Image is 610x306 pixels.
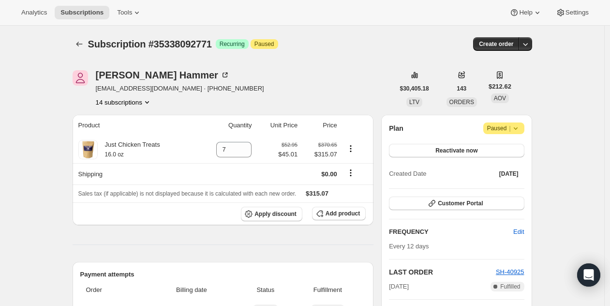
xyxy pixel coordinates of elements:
[73,37,86,51] button: Subscriptions
[278,150,298,159] span: $45.01
[343,168,358,178] button: Shipping actions
[394,82,435,95] button: $30,405.18
[254,115,300,136] th: Unit Price
[78,190,297,197] span: Sales tax (if applicable) is not displayed because it is calculated with each new order.
[519,9,532,16] span: Help
[88,39,212,49] span: Subscription #35338092771
[499,170,519,178] span: [DATE]
[389,243,429,250] span: Every 12 days
[435,147,477,154] span: Reactivate now
[147,285,236,295] span: Billing date
[282,142,298,148] small: $52.95
[73,115,198,136] th: Product
[577,263,600,287] div: Open Intercom Messenger
[55,6,109,19] button: Subscriptions
[457,85,466,92] span: 143
[496,268,524,275] a: SH-40925
[489,82,511,92] span: $212.62
[389,267,496,277] h2: LAST ORDER
[389,197,524,210] button: Customer Portal
[21,9,47,16] span: Analytics
[438,199,483,207] span: Customer Portal
[15,6,53,19] button: Analytics
[513,227,524,237] span: Edit
[220,40,245,48] span: Recurring
[389,169,426,179] span: Created Date
[96,84,264,93] span: [EMAIL_ADDRESS][DOMAIN_NAME] · [PHONE_NUMBER]
[343,143,358,154] button: Product actions
[111,6,148,19] button: Tools
[78,140,98,159] img: product img
[409,99,419,106] span: LTV
[295,285,360,295] span: Fulfillment
[96,70,230,80] div: [PERSON_NAME] Hammer
[389,123,403,133] h2: Plan
[98,140,160,159] div: Just Chicken Treats
[80,270,366,279] h2: Payment attempts
[504,6,548,19] button: Help
[509,124,510,132] span: |
[326,210,360,217] span: Add product
[500,283,520,291] span: Fulfilled
[451,82,472,95] button: 143
[494,95,506,102] span: AOV
[303,150,337,159] span: $315.07
[389,144,524,157] button: Reactivate now
[507,224,530,240] button: Edit
[389,282,409,291] span: [DATE]
[565,9,589,16] span: Settings
[449,99,474,106] span: ORDERS
[96,97,152,107] button: Product actions
[400,85,429,92] span: $30,405.18
[241,207,302,221] button: Apply discount
[496,267,524,277] button: SH-40925
[241,285,289,295] span: Status
[487,123,521,133] span: Paused
[493,167,524,181] button: [DATE]
[306,190,328,197] span: $315.07
[80,279,145,301] th: Order
[60,9,104,16] span: Subscriptions
[73,163,198,184] th: Shipping
[389,227,513,237] h2: FREQUENCY
[198,115,255,136] th: Quantity
[321,170,337,178] span: $0.00
[479,40,513,48] span: Create order
[73,70,88,86] span: Tandra Hammer
[300,115,340,136] th: Price
[254,210,297,218] span: Apply discount
[473,37,519,51] button: Create order
[117,9,132,16] span: Tools
[318,142,337,148] small: $370.65
[550,6,595,19] button: Settings
[312,207,366,220] button: Add product
[105,151,124,158] small: 16.0 oz
[254,40,274,48] span: Paused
